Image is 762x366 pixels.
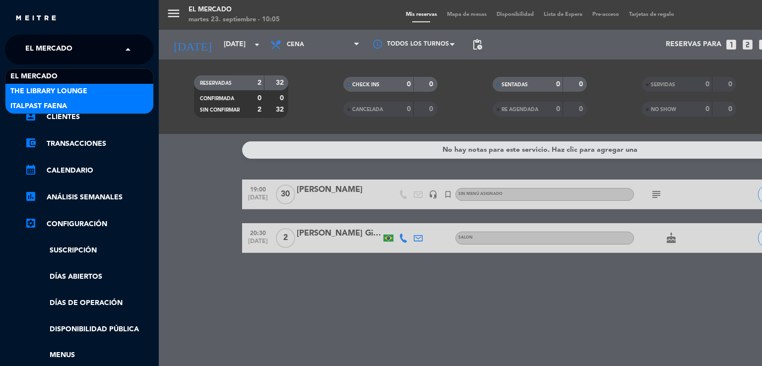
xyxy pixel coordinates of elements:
[25,217,37,229] i: settings_applications
[25,138,154,150] a: account_balance_walletTransacciones
[25,164,37,176] i: calendar_month
[25,271,154,283] a: Días abiertos
[10,101,67,112] span: Italpast Faena
[25,165,154,177] a: calendar_monthCalendario
[25,110,37,122] i: account_box
[10,86,87,97] span: The Library Lounge
[25,298,154,309] a: Días de Operación
[25,111,154,123] a: account_boxClientes
[25,137,37,149] i: account_balance_wallet
[25,350,154,361] a: Menus
[10,71,58,82] span: El Mercado
[25,218,154,230] a: Configuración
[15,15,57,22] img: MEITRE
[25,191,154,203] a: assessmentANÁLISIS SEMANALES
[25,190,37,202] i: assessment
[25,245,154,256] a: Suscripción
[25,39,72,60] span: El Mercado
[25,324,154,335] a: Disponibilidad pública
